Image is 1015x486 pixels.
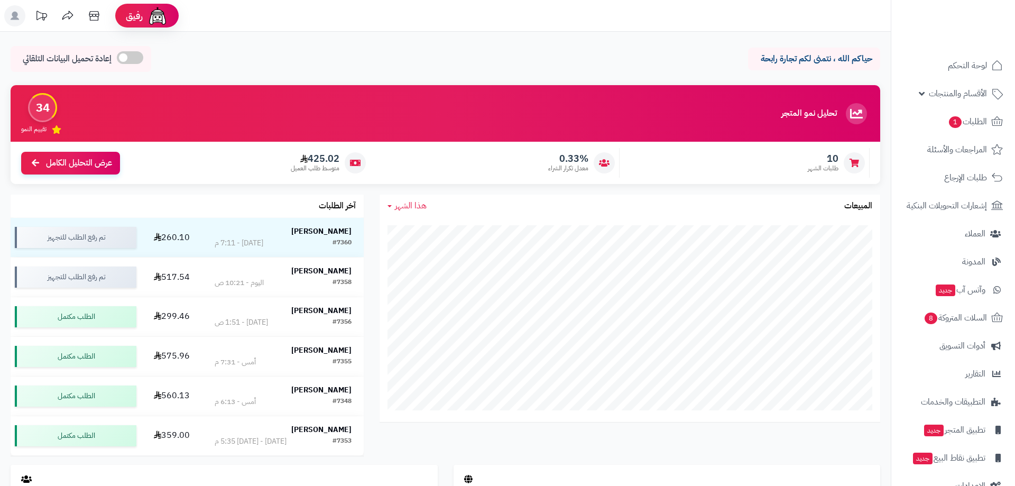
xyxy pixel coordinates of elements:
strong: [PERSON_NAME] [291,384,352,396]
span: العملاء [965,226,985,241]
td: 517.54 [141,258,202,297]
span: 425.02 [291,153,339,164]
div: الطلب مكتمل [15,425,136,446]
div: الطلب مكتمل [15,386,136,407]
div: [DATE] - [DATE] 5:35 م [215,436,287,447]
td: 560.13 [141,377,202,416]
a: العملاء [898,221,1009,246]
div: #7348 [333,397,352,407]
span: 0.33% [548,153,588,164]
span: عرض التحليل الكامل [46,157,112,169]
h3: آخر الطلبات [319,201,356,211]
span: المدونة [962,254,985,269]
div: أمس - 7:31 م [215,357,256,368]
span: الأقسام والمنتجات [929,86,987,101]
a: عرض التحليل الكامل [21,152,120,175]
td: 359.00 [141,416,202,455]
a: السلات المتروكة8 [898,305,1009,331]
div: اليوم - 10:21 ص [215,278,264,288]
a: التقارير [898,361,1009,387]
a: طلبات الإرجاع [898,165,1009,190]
strong: [PERSON_NAME] [291,424,352,435]
a: أدوات التسويق [898,333,1009,359]
span: التطبيقات والخدمات [921,395,985,409]
span: 1 [949,116,962,128]
div: #7360 [333,238,352,249]
div: #7353 [333,436,352,447]
strong: [PERSON_NAME] [291,345,352,356]
div: [DATE] - 7:11 م [215,238,263,249]
div: الطلب مكتمل [15,346,136,367]
span: إشعارات التحويلات البنكية [907,198,987,213]
span: متوسط طلب العميل [291,164,339,173]
span: طلبات الإرجاع [944,170,987,185]
td: 299.46 [141,297,202,336]
a: تحديثات المنصة [28,5,54,29]
div: الطلب مكتمل [15,306,136,327]
span: طلبات الشهر [808,164,838,173]
h3: المبيعات [844,201,872,211]
span: أدوات التسويق [939,338,985,353]
span: المراجعات والأسئلة [927,142,987,157]
div: [DATE] - 1:51 ص [215,317,268,328]
a: إشعارات التحويلات البنكية [898,193,1009,218]
a: لوحة التحكم [898,53,1009,78]
div: #7358 [333,278,352,288]
span: 8 [925,313,938,324]
td: 575.96 [141,337,202,376]
span: لوحة التحكم [948,58,987,73]
span: تقييم النمو [21,125,47,134]
span: جديد [924,425,944,436]
span: السلات المتروكة [924,310,987,325]
strong: [PERSON_NAME] [291,265,352,277]
div: تم رفع الطلب للتجهيز [15,267,136,288]
span: معدل تكرار الشراء [548,164,588,173]
a: التطبيقات والخدمات [898,389,1009,415]
a: المدونة [898,249,1009,274]
a: هذا الشهر [387,200,427,212]
img: logo-2.png [943,8,1005,30]
span: هذا الشهر [395,199,427,212]
td: 260.10 [141,218,202,257]
a: تطبيق المتجرجديد [898,417,1009,443]
span: التقارير [965,366,985,381]
span: 10 [808,153,838,164]
span: تطبيق المتجر [923,423,985,437]
a: المراجعات والأسئلة [898,137,1009,162]
span: إعادة تحميل البيانات التلقائي [23,53,112,65]
span: رفيق [126,10,143,22]
span: جديد [936,285,955,296]
span: جديد [913,453,933,464]
h3: تحليل نمو المتجر [781,109,837,118]
div: تم رفع الطلب للتجهيز [15,227,136,248]
strong: [PERSON_NAME] [291,226,352,237]
a: وآتس آبجديد [898,277,1009,302]
span: تطبيق نقاط البيع [912,451,985,465]
p: حياكم الله ، نتمنى لكم تجارة رابحة [756,53,872,65]
a: الطلبات1 [898,109,1009,134]
span: وآتس آب [935,282,985,297]
div: #7355 [333,357,352,368]
span: الطلبات [948,114,987,129]
strong: [PERSON_NAME] [291,305,352,316]
div: أمس - 6:13 م [215,397,256,407]
img: ai-face.png [147,5,168,26]
div: #7356 [333,317,352,328]
a: تطبيق نقاط البيعجديد [898,445,1009,471]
